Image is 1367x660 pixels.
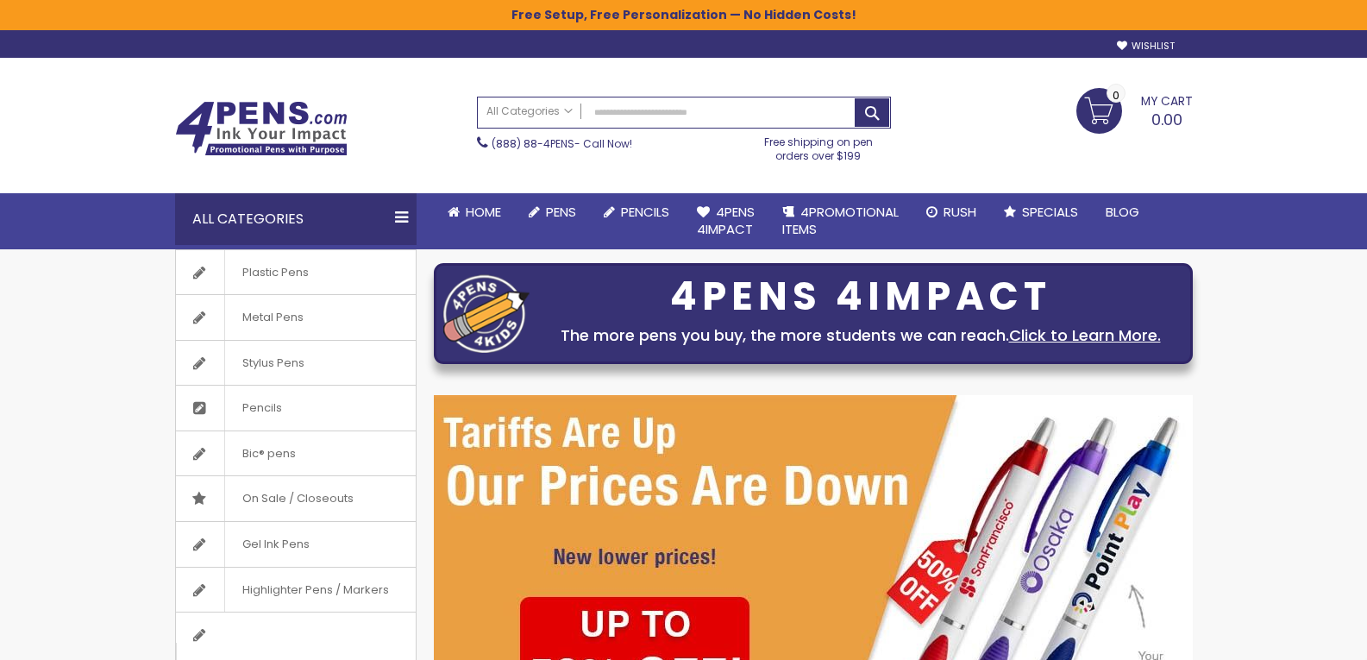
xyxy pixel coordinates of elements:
span: Stylus Pens [224,341,322,386]
a: 4Pens4impact [683,193,768,249]
a: Rush [912,193,990,231]
a: Pencils [590,193,683,231]
span: Pencils [224,386,299,431]
div: Free shipping on pen orders over $199 [746,129,891,163]
div: The more pens you buy, the more students we can reach. [538,324,1183,348]
span: Highlighter Pens / Markers [224,568,406,613]
span: Home [466,203,501,221]
a: 0.00 0 [1076,88,1193,131]
span: 0 [1113,87,1119,104]
a: On Sale / Closeouts [176,476,416,521]
a: Gel Ink Pens [176,522,416,567]
a: Wishlist [1117,40,1175,53]
span: Pens [546,203,576,221]
span: - Call Now! [492,136,632,151]
a: Stylus Pens [176,341,416,386]
span: 0.00 [1151,109,1182,130]
a: Bic® pens [176,431,416,476]
img: four_pen_logo.png [443,274,530,353]
div: 4PENS 4IMPACT [538,279,1183,315]
a: Highlighter Pens / Markers [176,568,416,613]
span: Rush [944,203,976,221]
a: Click to Learn More. [1009,324,1161,346]
a: Specials [990,193,1092,231]
span: Metal Pens [224,295,321,340]
a: Pencils [176,386,416,431]
span: Specials [1022,203,1078,221]
img: 4Pens Custom Pens and Promotional Products [175,101,348,156]
span: All Categories [486,104,573,118]
a: Pens [515,193,590,231]
span: 4Pens 4impact [697,203,755,238]
a: (888) 88-4PENS [492,136,574,151]
span: Pencils [621,203,669,221]
a: Plastic Pens [176,250,416,295]
a: Metal Pens [176,295,416,340]
span: On Sale / Closeouts [224,476,371,521]
span: Blog [1106,203,1139,221]
span: Gel Ink Pens [224,522,327,567]
span: Bic® pens [224,431,313,476]
span: Plastic Pens [224,250,326,295]
a: Home [434,193,515,231]
span: 4PROMOTIONAL ITEMS [782,203,899,238]
a: Blog [1092,193,1153,231]
a: 4PROMOTIONALITEMS [768,193,912,249]
a: All Categories [478,97,581,126]
div: All Categories [175,193,417,245]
